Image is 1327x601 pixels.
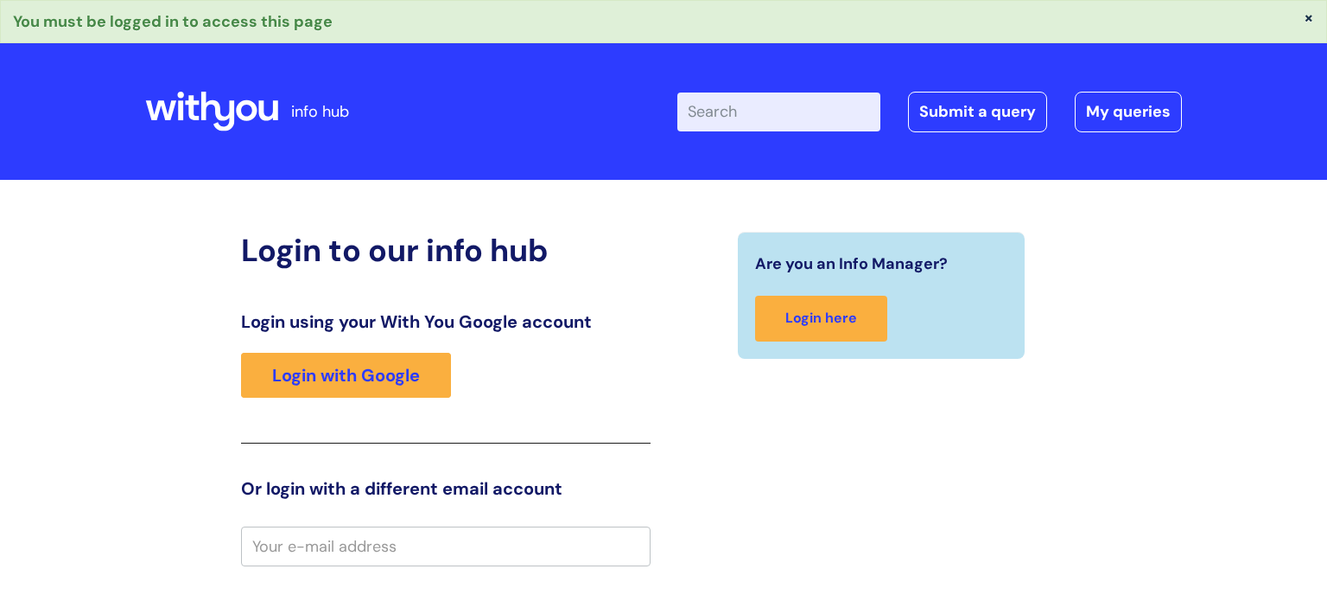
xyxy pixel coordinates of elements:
a: Login with Google [241,353,451,398]
input: Your e-mail address [241,527,651,566]
p: info hub [291,98,349,125]
h2: Login to our info hub [241,232,651,269]
input: Search [677,93,880,131]
button: × [1304,10,1314,25]
h3: Login using your With You Google account [241,311,651,332]
h3: Or login with a different email account [241,478,651,499]
span: Are you an Info Manager? [755,250,948,278]
a: Login here [755,296,887,342]
a: Submit a query [908,92,1047,131]
a: My queries [1075,92,1182,131]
